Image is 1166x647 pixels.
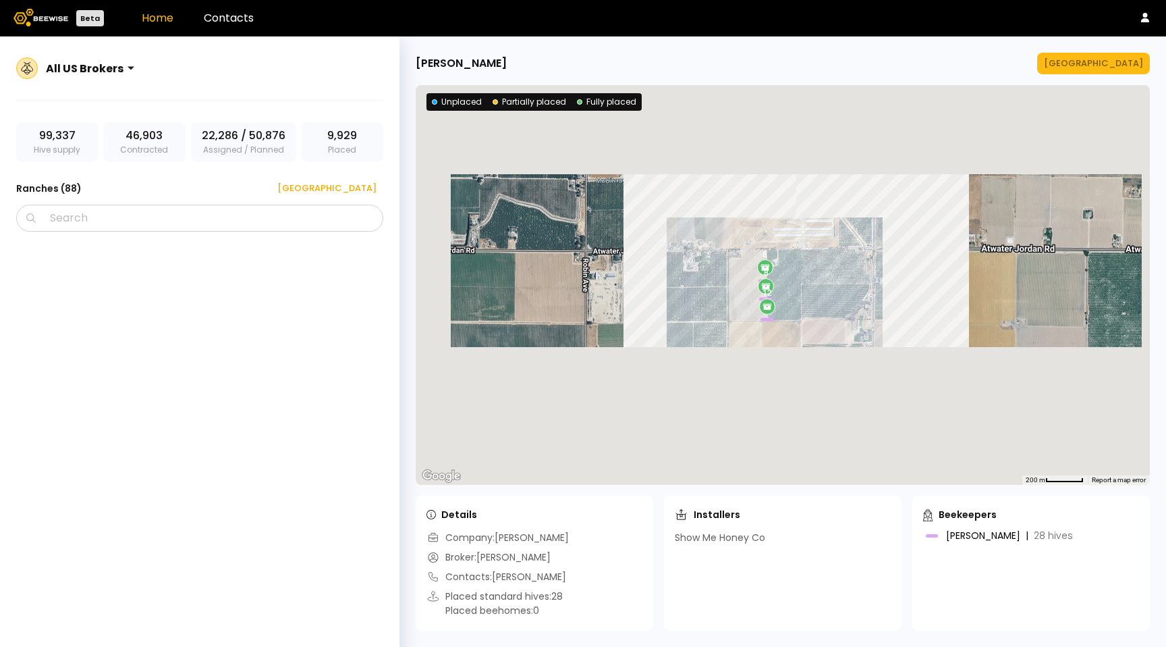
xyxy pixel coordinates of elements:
[268,182,377,195] div: [GEOGRAPHIC_DATA]
[13,9,68,26] img: Beewise logo
[16,179,82,198] h3: Ranches ( 88 )
[426,508,477,521] div: Details
[675,508,740,521] div: Installers
[103,122,185,161] div: Contracted
[126,128,163,144] span: 46,903
[327,128,357,144] span: 9,929
[1092,476,1146,484] a: Report a map error
[426,550,551,565] div: Broker: [PERSON_NAME]
[419,467,464,485] a: Open this area in Google Maps (opens a new window)
[946,531,1073,540] div: [PERSON_NAME]
[764,268,769,278] div: 8
[204,10,254,26] a: Contacts
[191,122,296,161] div: Assigned / Planned
[16,122,98,161] div: Hive supply
[1034,529,1073,542] span: 28 hives
[675,531,765,545] div: Show Me Honey Co
[432,96,482,108] div: Unplaced
[76,10,104,26] div: Beta
[426,590,563,618] div: Placed standard hives: 28 Placed beehomes: 0
[142,10,173,26] a: Home
[426,570,566,584] div: Contacts: [PERSON_NAME]
[46,60,123,77] div: All US Brokers
[39,128,76,144] span: 99,337
[577,96,636,108] div: Fully placed
[302,122,383,161] div: Placed
[923,508,997,521] div: Beekeepers
[261,178,383,199] button: [GEOGRAPHIC_DATA]
[426,531,569,545] div: Company: [PERSON_NAME]
[1044,57,1143,70] div: [GEOGRAPHIC_DATA]
[1026,476,1045,484] span: 200 m
[493,96,566,108] div: Partially placed
[1037,53,1150,74] button: [GEOGRAPHIC_DATA]
[1022,475,1088,485] button: Map Scale: 200 m per 53 pixels
[762,288,772,298] div: 12
[1026,529,1028,542] div: |
[416,55,507,72] div: [PERSON_NAME]
[202,128,285,144] span: 22,286 / 50,876
[762,250,767,259] div: 8
[419,467,464,485] img: Google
